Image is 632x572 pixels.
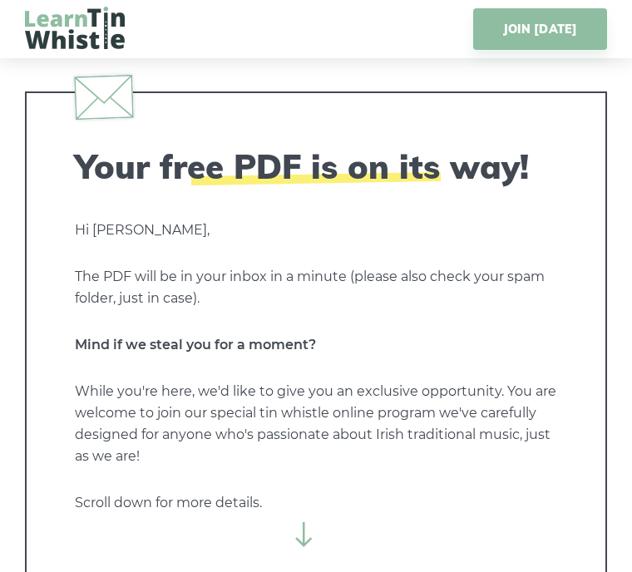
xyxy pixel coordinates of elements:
h2: Your free PDF is on its way! [75,146,557,186]
p: Hi [PERSON_NAME], [75,219,557,241]
p: The PDF will be in your inbox in a minute (please also check your spam folder, just in case). [75,266,557,309]
a: JOIN [DATE] [473,8,607,50]
p: Scroll down for more details. [75,492,557,514]
img: envelope.svg [74,75,134,120]
p: While you're here, we'd like to give you an exclusive opportunity. You are welcome to join our sp... [75,381,557,467]
img: LearnTinWhistle.com [25,7,125,49]
strong: Mind if we steal you for a moment? [75,337,316,353]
